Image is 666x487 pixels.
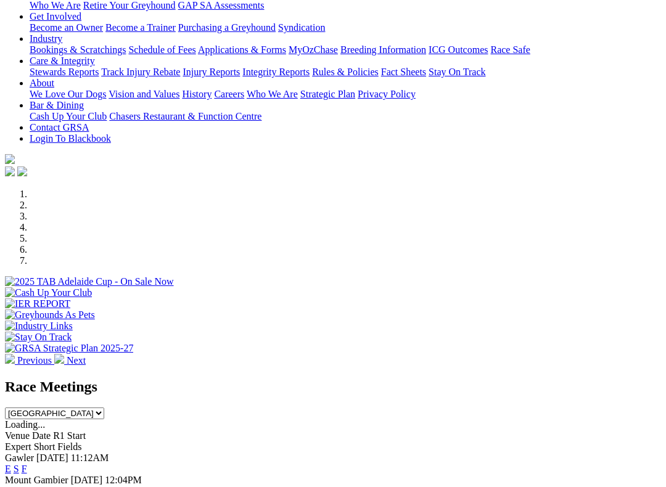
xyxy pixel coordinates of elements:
[57,441,81,452] span: Fields
[5,430,30,441] span: Venue
[247,89,298,99] a: Who We Are
[30,55,95,66] a: Care & Integrity
[5,419,45,430] span: Loading...
[32,430,51,441] span: Date
[289,44,338,55] a: MyOzChase
[340,44,426,55] a: Breeding Information
[30,67,661,78] div: Care & Integrity
[5,276,174,287] img: 2025 TAB Adelaide Cup - On Sale Now
[30,133,111,144] a: Login To Blackbook
[109,111,261,121] a: Chasers Restaurant & Function Centre
[5,379,661,395] h2: Race Meetings
[5,298,70,309] img: IER REPORT
[128,44,195,55] a: Schedule of Fees
[5,475,68,485] span: Mount Gambier
[5,464,11,474] a: E
[30,111,107,121] a: Cash Up Your Club
[101,67,180,77] a: Track Injury Rebate
[5,321,73,332] img: Industry Links
[5,354,15,364] img: chevron-left-pager-white.svg
[105,475,142,485] span: 12:04PM
[5,166,15,176] img: facebook.svg
[429,67,485,77] a: Stay On Track
[30,22,661,33] div: Get Involved
[5,287,92,298] img: Cash Up Your Club
[34,441,55,452] span: Short
[183,67,240,77] a: Injury Reports
[53,430,86,441] span: R1 Start
[5,309,95,321] img: Greyhounds As Pets
[278,22,325,33] a: Syndication
[105,22,176,33] a: Become a Trainer
[30,22,103,33] a: Become an Owner
[5,355,54,366] a: Previous
[54,355,86,366] a: Next
[490,44,530,55] a: Race Safe
[5,154,15,164] img: logo-grsa-white.png
[30,78,54,88] a: About
[429,44,488,55] a: ICG Outcomes
[381,67,426,77] a: Fact Sheets
[71,475,103,485] span: [DATE]
[178,22,276,33] a: Purchasing a Greyhound
[5,332,72,343] img: Stay On Track
[214,89,244,99] a: Careers
[71,452,109,463] span: 11:12AM
[30,44,126,55] a: Bookings & Scratchings
[30,89,106,99] a: We Love Our Dogs
[30,122,89,133] a: Contact GRSA
[109,89,179,99] a: Vision and Values
[54,354,64,364] img: chevron-right-pager-white.svg
[30,11,81,22] a: Get Involved
[36,452,68,463] span: [DATE]
[30,100,84,110] a: Bar & Dining
[358,89,416,99] a: Privacy Policy
[5,343,133,354] img: GRSA Strategic Plan 2025-27
[198,44,286,55] a: Applications & Forms
[242,67,310,77] a: Integrity Reports
[300,89,355,99] a: Strategic Plan
[17,355,52,366] span: Previous
[30,44,661,55] div: Industry
[67,355,86,366] span: Next
[22,464,27,474] a: F
[30,67,99,77] a: Stewards Reports
[14,464,19,474] a: S
[182,89,212,99] a: History
[30,33,62,44] a: Industry
[5,452,34,463] span: Gawler
[17,166,27,176] img: twitter.svg
[5,441,31,452] span: Expert
[312,67,379,77] a: Rules & Policies
[30,89,661,100] div: About
[30,111,661,122] div: Bar & Dining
